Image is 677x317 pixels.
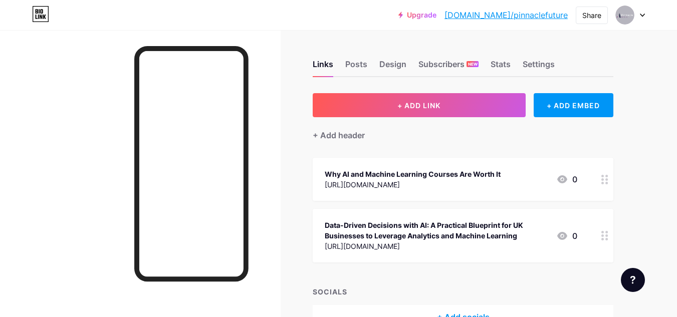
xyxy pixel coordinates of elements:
[325,241,548,251] div: [URL][DOMAIN_NAME]
[379,58,406,76] div: Design
[582,10,601,21] div: Share
[397,101,440,110] span: + ADD LINK
[556,173,577,185] div: 0
[325,220,548,241] div: Data-Driven Decisions with AI: A Practical Blueprint for UK Businesses to Leverage Analytics and ...
[398,11,436,19] a: Upgrade
[313,129,365,141] div: + Add header
[444,9,568,21] a: [DOMAIN_NAME]/pinnaclefuture
[325,169,501,179] div: Why AI and Machine Learning Courses Are Worth It
[418,58,479,76] div: Subscribers
[523,58,555,76] div: Settings
[491,58,511,76] div: Stats
[325,179,501,190] div: [URL][DOMAIN_NAME]
[468,61,478,67] span: NEW
[313,58,333,76] div: Links
[313,286,613,297] div: SOCIALS
[313,93,526,117] button: + ADD LINK
[534,93,613,117] div: + ADD EMBED
[556,230,577,242] div: 0
[345,58,367,76] div: Posts
[615,6,634,25] img: pinnaclefuture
